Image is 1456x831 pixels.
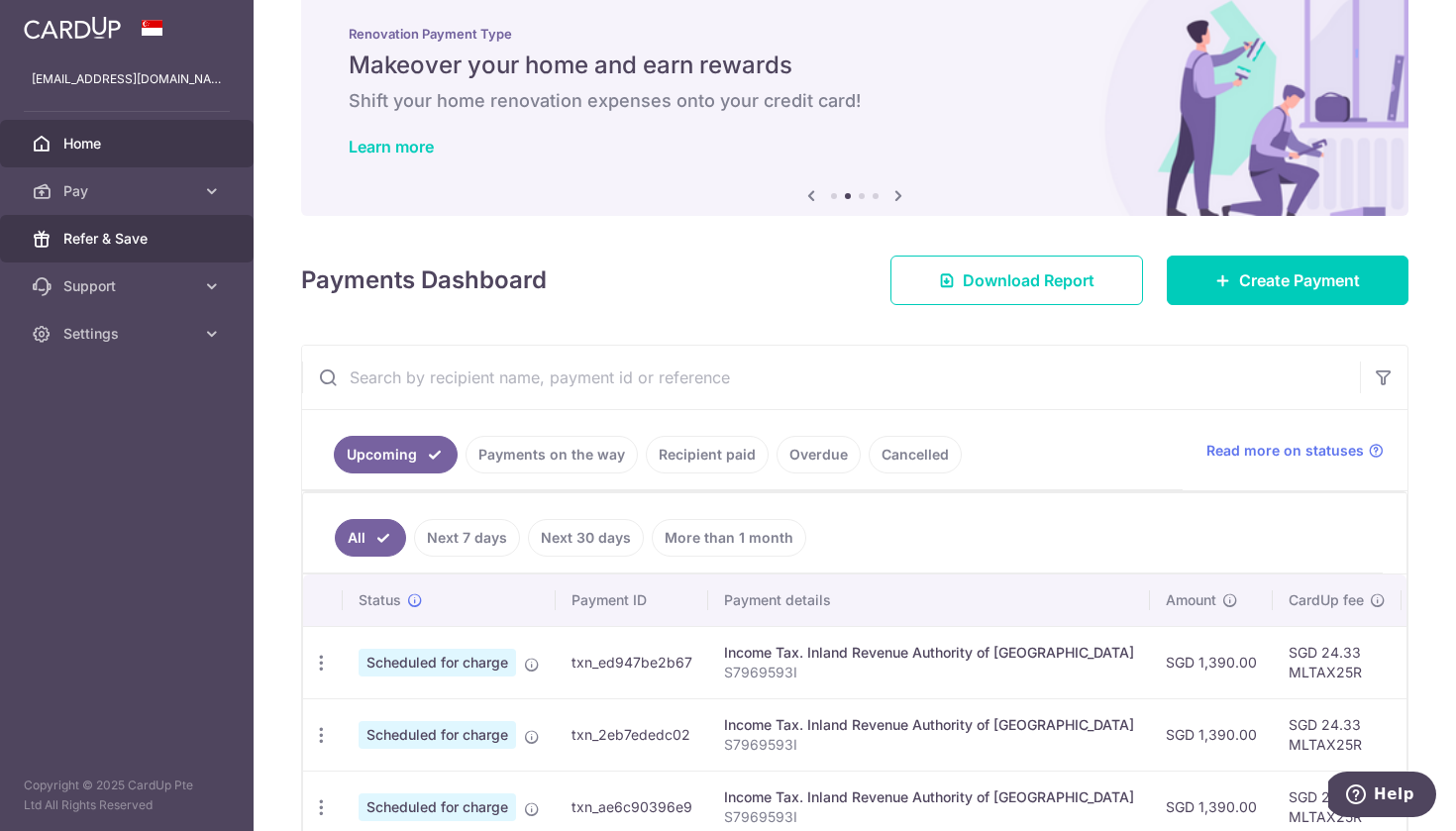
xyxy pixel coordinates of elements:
a: All [335,519,406,557]
span: Home [63,134,194,154]
span: Scheduled for charge [359,721,516,749]
span: Amount [1166,590,1216,610]
span: CardUp fee [1289,590,1364,610]
p: S7969593I [724,735,1134,755]
a: Upcoming [334,436,458,473]
a: Overdue [777,436,861,473]
span: Settings [63,324,194,344]
p: [EMAIL_ADDRESS][DOMAIN_NAME] [32,69,222,89]
a: Read more on statuses [1206,441,1384,461]
a: More than 1 month [652,519,806,557]
p: Renovation Payment Type [349,26,1361,42]
a: Payments on the way [466,436,638,473]
span: Status [359,590,401,610]
img: CardUp [24,16,121,40]
h5: Makeover your home and earn rewards [349,50,1361,81]
a: Cancelled [869,436,962,473]
span: Download Report [963,268,1094,292]
div: Income Tax. Inland Revenue Authority of [GEOGRAPHIC_DATA] [724,643,1134,663]
div: Income Tax. Inland Revenue Authority of [GEOGRAPHIC_DATA] [724,787,1134,807]
span: Support [63,276,194,296]
p: S7969593I [724,663,1134,682]
th: Payment details [708,574,1150,626]
h4: Payments Dashboard [301,262,547,298]
h6: Shift your home renovation expenses onto your credit card! [349,89,1361,113]
span: Refer & Save [63,229,194,249]
a: Next 7 days [414,519,520,557]
a: Next 30 days [528,519,644,557]
td: SGD 24.33 MLTAX25R [1273,626,1402,698]
a: Create Payment [1167,256,1408,305]
iframe: Opens a widget where you can find more information [1328,772,1436,821]
a: Download Report [890,256,1143,305]
td: txn_2eb7ededc02 [556,698,708,771]
span: Scheduled for charge [359,649,516,676]
span: Create Payment [1239,268,1360,292]
input: Search by recipient name, payment id or reference [302,346,1360,409]
span: Read more on statuses [1206,441,1364,461]
th: Payment ID [556,574,708,626]
a: Recipient paid [646,436,769,473]
td: SGD 24.33 MLTAX25R [1273,698,1402,771]
a: Learn more [349,137,434,156]
td: SGD 1,390.00 [1150,698,1273,771]
span: Pay [63,181,194,201]
td: txn_ed947be2b67 [556,626,708,698]
span: Scheduled for charge [359,793,516,821]
p: S7969593I [724,807,1134,827]
td: SGD 1,390.00 [1150,626,1273,698]
div: Income Tax. Inland Revenue Authority of [GEOGRAPHIC_DATA] [724,715,1134,735]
